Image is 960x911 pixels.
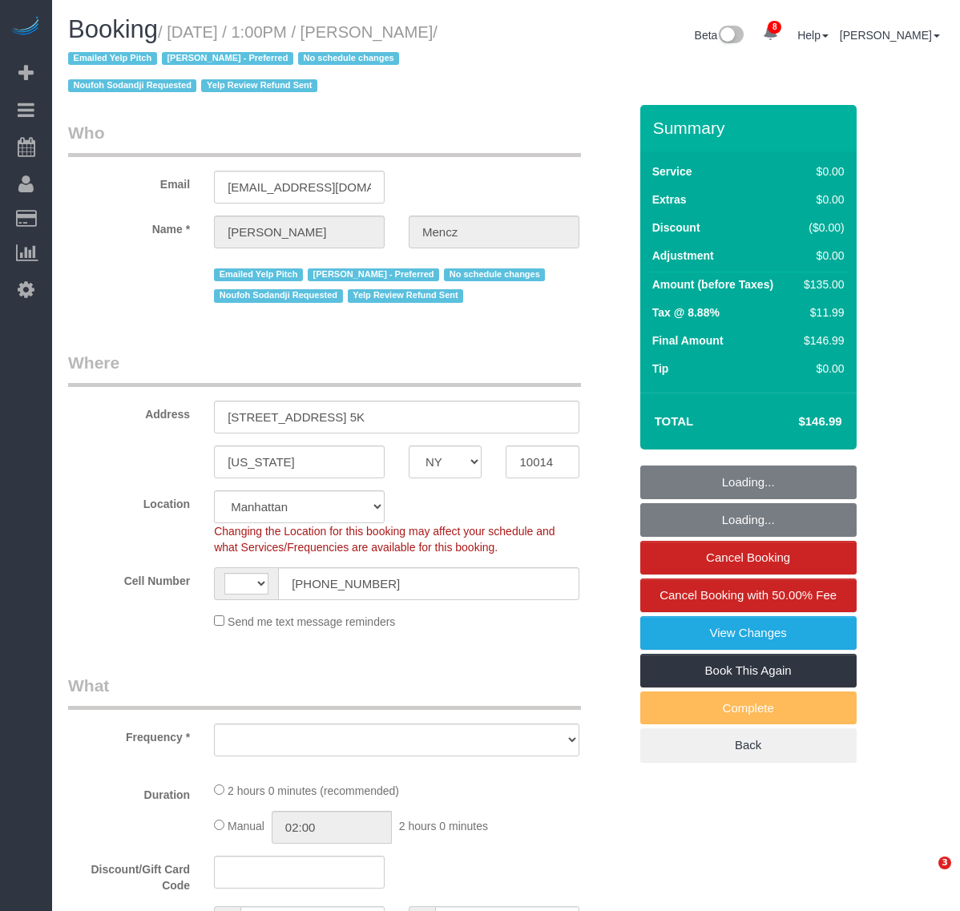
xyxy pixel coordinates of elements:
label: Duration [56,781,202,803]
label: Discount [652,220,700,236]
a: Beta [695,29,744,42]
img: New interface [717,26,744,46]
div: $146.99 [797,333,844,349]
a: 8 [755,16,786,51]
h3: Summary [653,119,849,137]
a: View Changes [640,616,857,650]
input: Last Name [409,216,579,248]
label: Address [56,401,202,422]
small: / [DATE] / 1:00PM / [PERSON_NAME] [68,23,438,95]
span: Booking [68,15,158,43]
span: Noufoh Sodandji Requested [214,289,342,302]
div: ($0.00) [797,220,844,236]
label: Frequency * [56,724,202,745]
span: [PERSON_NAME] - Preferred [162,52,293,65]
label: Name * [56,216,202,237]
input: Zip Code [506,445,579,478]
label: Tax @ 8.88% [652,304,720,320]
strong: Total [655,414,694,428]
label: Amount (before Taxes) [652,276,773,292]
label: Service [652,163,692,179]
span: Changing the Location for this booking may affect your schedule and what Services/Frequencies are... [214,525,555,554]
div: $0.00 [797,361,844,377]
label: Cell Number [56,567,202,589]
span: 3 [938,857,951,869]
label: Discount/Gift Card Code [56,856,202,893]
a: Cancel Booking [640,541,857,574]
label: Adjustment [652,248,714,264]
a: Help [797,29,829,42]
legend: Who [68,121,581,157]
span: / [68,23,438,95]
span: [PERSON_NAME] - Preferred [308,268,439,281]
legend: What [68,674,581,710]
span: 2 hours 0 minutes (recommended) [228,784,399,797]
label: Email [56,171,202,192]
span: 8 [768,21,781,34]
h4: $146.99 [750,415,841,429]
div: $135.00 [797,276,844,292]
label: Location [56,490,202,512]
div: $0.00 [797,248,844,264]
legend: Where [68,351,581,387]
span: Yelp Review Refund Sent [348,289,464,302]
span: No schedule changes [298,52,399,65]
span: Emailed Yelp Pitch [214,268,303,281]
label: Tip [652,361,669,377]
span: Manual [228,820,264,832]
a: Cancel Booking with 50.00% Fee [640,578,857,612]
div: $0.00 [797,191,844,208]
div: $11.99 [797,304,844,320]
span: Emailed Yelp Pitch [68,52,157,65]
iframe: Intercom live chat [906,857,944,895]
a: Back [640,728,857,762]
a: [PERSON_NAME] [840,29,940,42]
div: $0.00 [797,163,844,179]
label: Extras [652,191,687,208]
span: Send me text message reminders [228,615,395,628]
span: Yelp Review Refund Sent [201,79,317,92]
span: Cancel Booking with 50.00% Fee [659,588,837,602]
span: No schedule changes [444,268,545,281]
span: 2 hours 0 minutes [399,820,488,832]
a: Book This Again [640,654,857,687]
input: Email [214,171,385,204]
input: City [214,445,385,478]
label: Final Amount [652,333,724,349]
img: Automaid Logo [10,16,42,38]
span: Noufoh Sodandji Requested [68,79,196,92]
input: First Name [214,216,385,248]
input: Cell Number [278,567,579,600]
